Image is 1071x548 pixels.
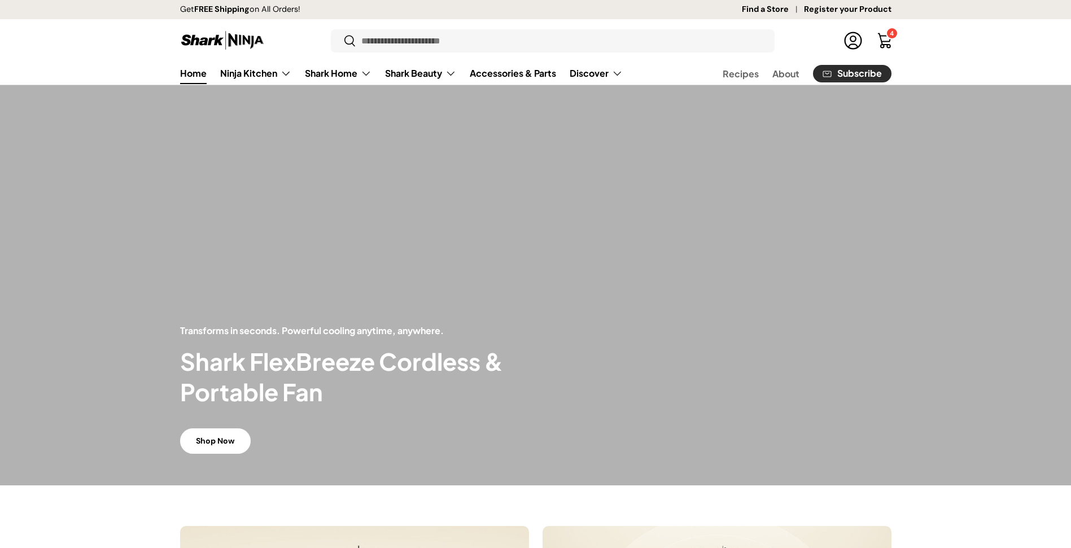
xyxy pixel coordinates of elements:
[180,62,623,85] nav: Primary
[385,62,456,85] a: Shark Beauty
[194,4,250,14] strong: FREE Shipping
[180,347,536,407] h2: Shark FlexBreeze Cordless & Portable Fan
[804,3,891,16] a: Register your Product
[563,62,630,85] summary: Discover
[305,62,371,85] a: Shark Home
[570,62,623,85] a: Discover
[696,62,891,85] nav: Secondary
[298,62,378,85] summary: Shark Home
[213,62,298,85] summary: Ninja Kitchen
[180,3,300,16] p: Get on All Orders!
[890,29,894,37] span: 4
[813,65,891,82] a: Subscribe
[723,63,759,85] a: Recipes
[378,62,463,85] summary: Shark Beauty
[837,69,882,78] span: Subscribe
[742,3,804,16] a: Find a Store
[180,428,251,454] a: Shop Now
[180,324,536,337] p: Transforms in seconds. Powerful cooling anytime, anywhere.
[180,29,265,51] img: Shark Ninja Philippines
[772,63,799,85] a: About
[470,62,556,84] a: Accessories & Parts
[180,62,207,84] a: Home
[220,62,291,85] a: Ninja Kitchen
